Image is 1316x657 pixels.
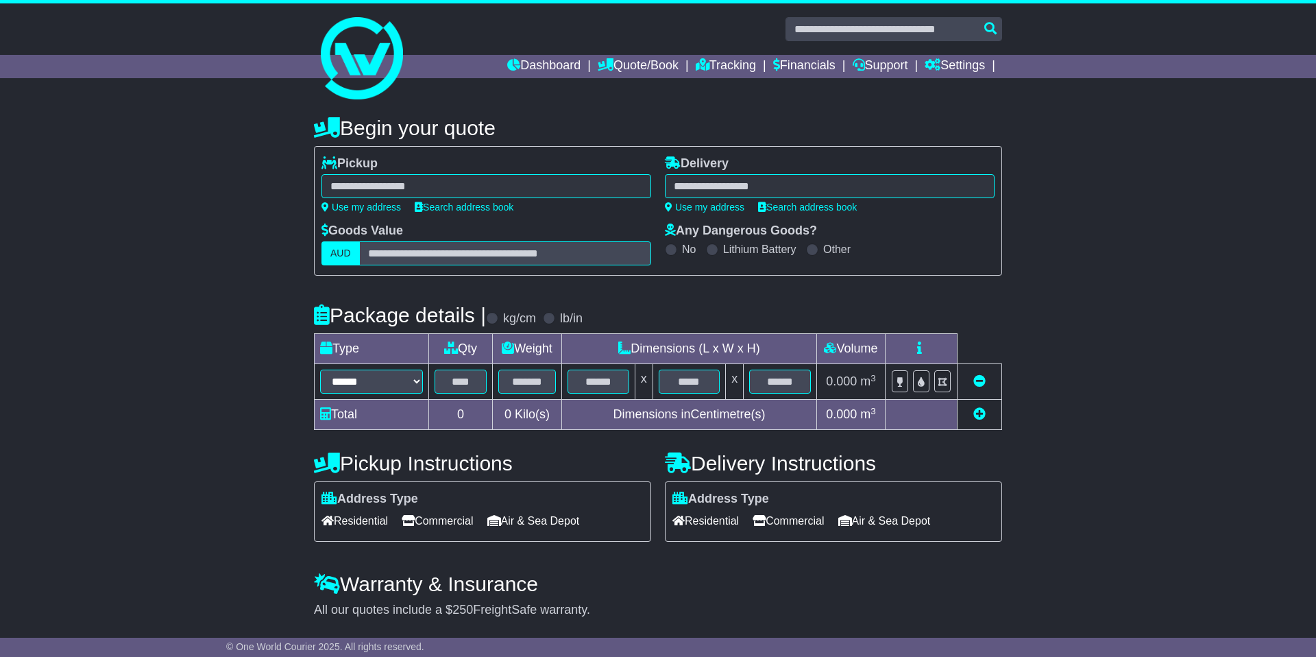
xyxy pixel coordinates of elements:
a: Use my address [665,202,744,213]
td: Dimensions in Centimetre(s) [561,400,816,430]
td: Total [315,400,429,430]
td: Dimensions (L x W x H) [561,334,816,364]
span: Residential [321,510,388,531]
td: x [726,364,744,400]
label: Pickup [321,156,378,171]
label: AUD [321,241,360,265]
span: 250 [452,603,473,617]
a: Quote/Book [598,55,679,78]
a: Add new item [973,407,986,421]
sup: 3 [870,373,876,383]
label: Any Dangerous Goods? [665,224,817,239]
span: 0.000 [826,407,857,421]
td: x [635,364,653,400]
span: Commercial [753,510,824,531]
label: Goods Value [321,224,403,239]
h4: Warranty & Insurance [314,573,1002,595]
td: Kilo(s) [493,400,562,430]
h4: Delivery Instructions [665,452,1002,475]
h4: Pickup Instructions [314,452,651,475]
sup: 3 [870,406,876,416]
label: lb/in [560,311,583,326]
label: Lithium Battery [723,243,796,256]
label: No [682,243,696,256]
h4: Begin your quote [314,117,1002,139]
span: Commercial [402,510,473,531]
span: Air & Sea Depot [487,510,580,531]
h4: Package details | [314,304,486,326]
a: Support [853,55,908,78]
label: Delivery [665,156,729,171]
a: Use my address [321,202,401,213]
label: Other [823,243,851,256]
div: All our quotes include a $ FreightSafe warranty. [314,603,1002,618]
a: Settings [925,55,985,78]
span: m [860,407,876,421]
td: Weight [493,334,562,364]
a: Remove this item [973,374,986,388]
label: Address Type [672,492,769,507]
span: 0.000 [826,374,857,388]
td: 0 [429,400,493,430]
span: Air & Sea Depot [838,510,931,531]
span: 0 [504,407,511,421]
a: Search address book [415,202,513,213]
td: Qty [429,334,493,364]
label: kg/cm [503,311,536,326]
td: Volume [816,334,885,364]
a: Financials [773,55,836,78]
span: Residential [672,510,739,531]
a: Tracking [696,55,756,78]
a: Dashboard [507,55,581,78]
span: © One World Courier 2025. All rights reserved. [226,641,424,652]
label: Address Type [321,492,418,507]
td: Type [315,334,429,364]
span: m [860,374,876,388]
a: Search address book [758,202,857,213]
